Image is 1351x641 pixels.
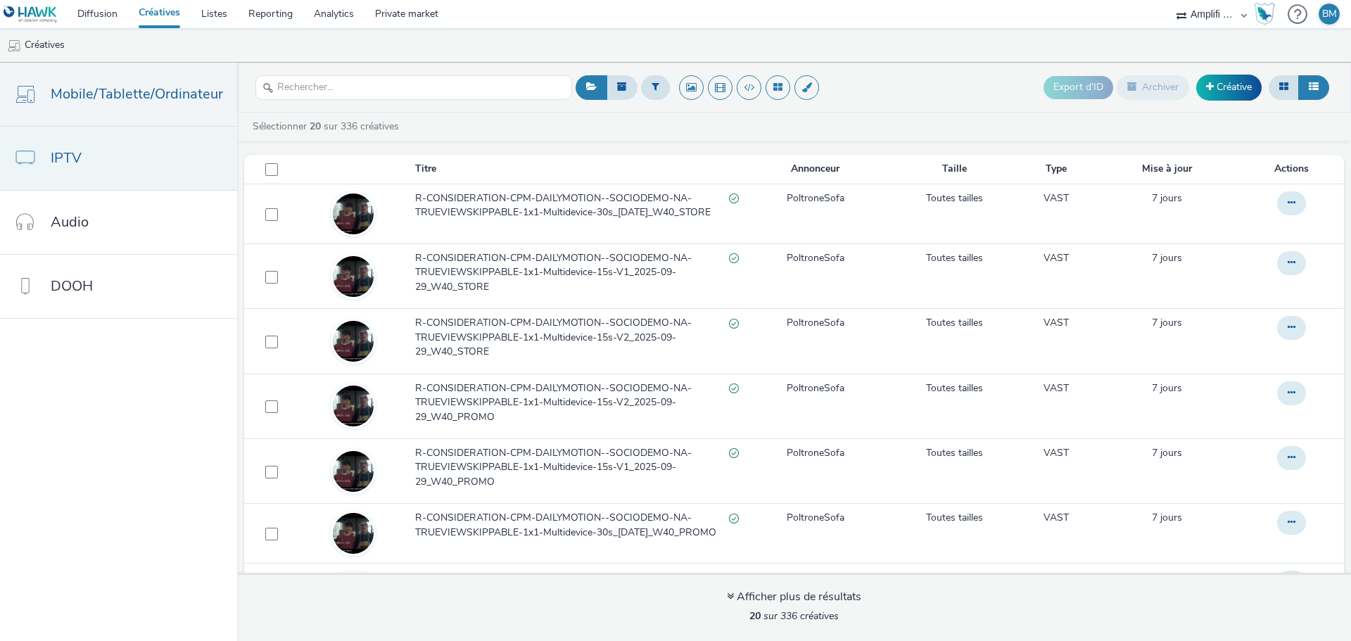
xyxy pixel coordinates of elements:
a: Toutes tailles [926,251,983,265]
div: Valide [729,571,739,585]
img: Hawk Academy [1254,3,1275,25]
img: e49e9c7f-bfd9-497d-a761-767c6a5def6f.jpg [333,256,374,297]
a: 29 septembre 2025, 13:42 [1152,316,1182,330]
span: Audio [51,212,89,232]
span: R-CONSIDERATION-CPM-DAILYMOTION--SOCIODEMO-NA-TRUEVIEWSKIPPABLE-1x1-Multidevice-15s-V1_2025-09-29... [415,446,728,489]
span: R-CONSIDERATION-CPM-DAILYMOTION--SOCIODEMO-NA-TRUEVIEWSKIPPABLE-1x1-Multidevice-30s_[DATE]_W40_PROMO [415,511,728,540]
a: R-CONSIDERATION-CPM-DAILYMOTION--SOCIODEMO-NA-TRUEVIEWSKIPPABLE-1x1-Multidevice-15s-V1_2025-09-29... [415,251,744,301]
img: b6d57aa6-6a47-4d3e-b5fb-cf59c8cc7842.jpg [333,386,374,426]
a: Toutes tailles [926,316,983,330]
a: R-CONSIDERATION-CPM-DAILYMOTION--SOCIODEMO-NA-TRUEVIEWSKIPPABLE-1x1-Multidevice-15s-V2_2025-09-29... [415,381,744,431]
a: R-CONSIDERATION-CPM-DAILYMOTION--SOCIODEMO-NA-TRUEVIEWSKIPPABLE-1x1-Multidevice-15s_[DATE]_W39_Pr... [415,571,744,607]
a: Toutes tailles [926,381,983,395]
a: PoltroneSofa [787,571,844,585]
th: Taille [885,155,1023,184]
a: 29 septembre 2025, 13:45 [1152,191,1182,205]
div: Valide [729,446,739,461]
img: mobile [7,39,21,53]
span: R-CONSIDERATION-CPM-DAILYMOTION--SOCIODEMO-NA-TRUEVIEWSKIPPABLE-1x1-Multidevice-15s-V1_2025-09-29... [415,251,728,294]
a: 29 septembre 2025, 13:41 [1152,381,1182,395]
a: R-CONSIDERATION-CPM-DAILYMOTION--SOCIODEMO-NA-TRUEVIEWSKIPPABLE-1x1-Multidevice-15s-V1_2025-09-29... [415,446,744,496]
img: a5613cf2-7f07-4280-83b0-125880ed8d67.jpg [333,451,374,492]
a: 24 septembre 2025, 9:05 [1149,571,1185,585]
a: PoltroneSofa [787,191,844,205]
a: Sélectionner sur 336 créatives [251,120,405,133]
a: R-CONSIDERATION-CPM-DAILYMOTION--SOCIODEMO-NA-TRUEVIEWSKIPPABLE-1x1-Multidevice-30s_[DATE]_W40_PR... [415,511,744,547]
span: 7 jours [1152,251,1182,265]
div: BM [1322,4,1337,25]
span: 7 jours [1152,446,1182,459]
span: R-CONSIDERATION-CPM-DAILYMOTION--SOCIODEMO-NA-TRUEVIEWSKIPPABLE-1x1-Multidevice-15s_[DATE]_W39_Promo [415,571,728,599]
a: PoltroneSofa [787,251,844,265]
th: Actions [1245,155,1344,184]
a: R-CONSIDERATION-CPM-DAILYMOTION--SOCIODEMO-NA-TRUEVIEWSKIPPABLE-1x1-Multidevice-15s-V2_2025-09-29... [415,316,744,366]
button: Archiver [1117,75,1189,99]
span: sur 336 créatives [749,609,839,623]
img: undefined Logo [4,6,58,23]
button: Grille [1269,75,1299,99]
a: Créative [1196,75,1262,100]
span: R-CONSIDERATION-CPM-DAILYMOTION--SOCIODEMO-NA-TRUEVIEWSKIPPABLE-1x1-Multidevice-15s-V2_2025-09-29... [415,316,728,359]
a: VAST [1044,381,1069,395]
a: Toutes tailles [926,511,983,525]
a: VAST [1044,316,1069,330]
a: PoltroneSofa [787,446,844,460]
a: 29 septembre 2025, 13:43 [1152,251,1182,265]
a: Hawk Academy [1254,3,1281,25]
strong: 20 [310,120,321,133]
th: Mise à jour [1089,155,1245,184]
a: VAST [1044,251,1069,265]
th: Annonceur [746,155,886,184]
button: Liste [1298,75,1329,99]
span: 12 jours [1149,571,1185,584]
th: Type [1024,155,1089,184]
input: Rechercher... [255,75,572,100]
a: PoltroneSofa [787,381,844,395]
div: Valide [729,511,739,526]
img: 5c65598e-f023-487e-b6b1-b17f144a215c.jpg [333,193,374,234]
div: Valide [729,251,739,266]
strong: 20 [749,609,761,623]
img: 09085448-f3b6-41e5-a861-2ca7c9de179c.jpg [333,321,374,362]
div: Valide [729,381,739,396]
a: 29 septembre 2025, 13:40 [1152,446,1182,460]
a: PoltroneSofa [787,316,844,330]
span: 7 jours [1152,381,1182,395]
div: Afficher plus de résultats [727,589,861,605]
span: R-CONSIDERATION-CPM-DAILYMOTION--SOCIODEMO-NA-TRUEVIEWSKIPPABLE-1x1-Multidevice-15s-V2_2025-09-29... [415,381,728,424]
div: Valide [729,316,739,331]
img: 03382b72-e20a-4895-a595-afd115ab2583.jpg [333,513,374,554]
th: Titre [414,155,745,184]
span: 7 jours [1152,316,1182,329]
button: Export d'ID [1044,76,1113,99]
a: PoltroneSofa [787,511,844,525]
a: VAST [1044,511,1069,525]
div: Valide [729,191,739,206]
a: Toutes tailles [926,446,983,460]
a: 29 septembre 2025, 13:43 [1152,511,1182,525]
span: 7 jours [1152,191,1182,205]
a: Toutes tailles [926,571,983,585]
a: Toutes tailles [926,191,983,205]
span: Mobile/Tablette/Ordinateur [51,84,223,104]
span: IPTV [51,148,82,168]
a: VAST [1044,191,1069,205]
a: VAST [1044,446,1069,460]
a: VAST [1044,571,1069,585]
span: R-CONSIDERATION-CPM-DAILYMOTION--SOCIODEMO-NA-TRUEVIEWSKIPPABLE-1x1-Multidevice-30s_[DATE]_W40_STORE [415,191,728,220]
a: R-CONSIDERATION-CPM-DAILYMOTION--SOCIODEMO-NA-TRUEVIEWSKIPPABLE-1x1-Multidevice-30s_[DATE]_W40_ST... [415,191,744,227]
span: DOOH [51,276,93,296]
span: 7 jours [1152,511,1182,524]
